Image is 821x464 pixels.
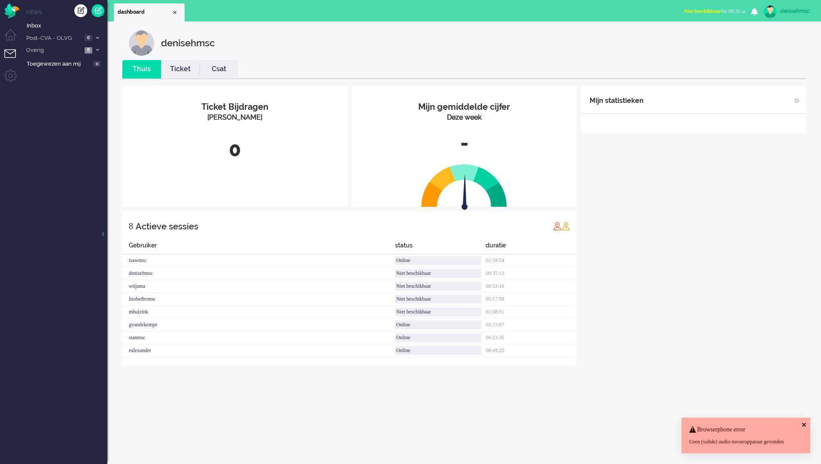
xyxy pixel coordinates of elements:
[395,295,482,304] div: Niet beschikbaar
[780,7,812,15] div: denisehmsc
[122,319,395,331] div: gvandekempe
[421,164,507,207] img: semi_circle.svg
[200,60,238,78] li: Csat
[358,101,570,113] div: Mijn gemiddelde cijfer
[679,3,751,21] li: Niet beschikbaarfor 00:35
[395,346,482,355] div: Online
[395,256,482,265] div: Online
[4,29,24,48] li: Dashboard menu
[122,280,395,293] div: wtijsma
[486,293,577,306] div: 05:17:58
[136,218,198,235] div: Actieve sessies
[129,30,155,56] img: customer.svg
[122,306,395,319] div: mhulzink
[129,217,133,235] div: 8
[689,438,803,446] div: Geen (valide) audio-invoerapparaat gevonden
[486,254,577,267] div: 01:59:54
[4,6,19,12] a: Omnidesk
[486,331,577,344] div: 00:23:35
[486,344,577,357] div: 00:49:25
[85,47,92,54] span: 6
[358,129,570,157] div: -
[486,306,577,319] div: 01:08:31
[161,60,200,78] li: Ticket
[553,222,562,230] img: profile_red.svg
[689,426,803,433] h4: Browserphone error
[679,5,751,18] button: Niet beschikbaarfor 00:35
[114,3,185,21] li: Dashboard
[122,254,395,267] div: isawmsc
[74,4,87,17] div: Creëer ticket
[762,5,812,18] a: denisehmsc
[122,344,395,357] div: ealexander
[122,293,395,306] div: liesbethvmsc
[129,136,341,164] div: 0
[27,22,107,30] span: Inbox
[25,46,82,54] span: Overig
[129,101,341,113] div: Ticket Bijdragen
[25,34,82,42] span: Post-CVA - OLVG
[395,282,482,291] div: Niet beschikbaar
[161,30,215,56] div: denisehmsc
[122,241,395,254] div: Gebruiker
[486,267,577,280] div: 00:35:12
[85,35,92,41] span: 0
[161,64,200,74] a: Ticket
[122,331,395,344] div: stanmsc
[4,69,24,89] li: Admin menu
[27,60,91,68] span: Toegewezen aan mij
[590,92,644,109] div: Mijn statistieken
[684,8,721,14] span: Niet beschikbaar
[91,4,104,17] a: Quick Ticket
[4,3,19,18] img: flow_omnibird.svg
[4,49,24,69] li: Tickets menu
[118,9,171,16] span: dashboard
[486,241,577,254] div: duratie
[764,5,777,18] img: avatar
[25,59,107,68] a: Toegewezen aan mij 0
[129,113,341,123] div: [PERSON_NAME]
[200,64,238,74] a: Csat
[395,307,482,316] div: Niet beschikbaar
[562,222,570,230] img: profile_orange.svg
[486,280,577,293] div: 00:53:16
[395,269,482,278] div: Niet beschikbaar
[122,64,161,74] a: Thuis
[26,9,107,16] li: Views
[486,319,577,331] div: 02:15:07
[446,175,483,212] img: arrow.svg
[25,21,107,30] a: Inbox
[122,267,395,280] div: denisehmsc
[395,320,482,329] div: Online
[122,60,161,78] li: Thuis
[684,8,740,14] span: for 00:35
[358,113,570,123] div: Deze week
[395,241,486,254] div: status
[93,61,101,67] span: 0
[395,333,482,342] div: Online
[171,9,178,16] div: Close tab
